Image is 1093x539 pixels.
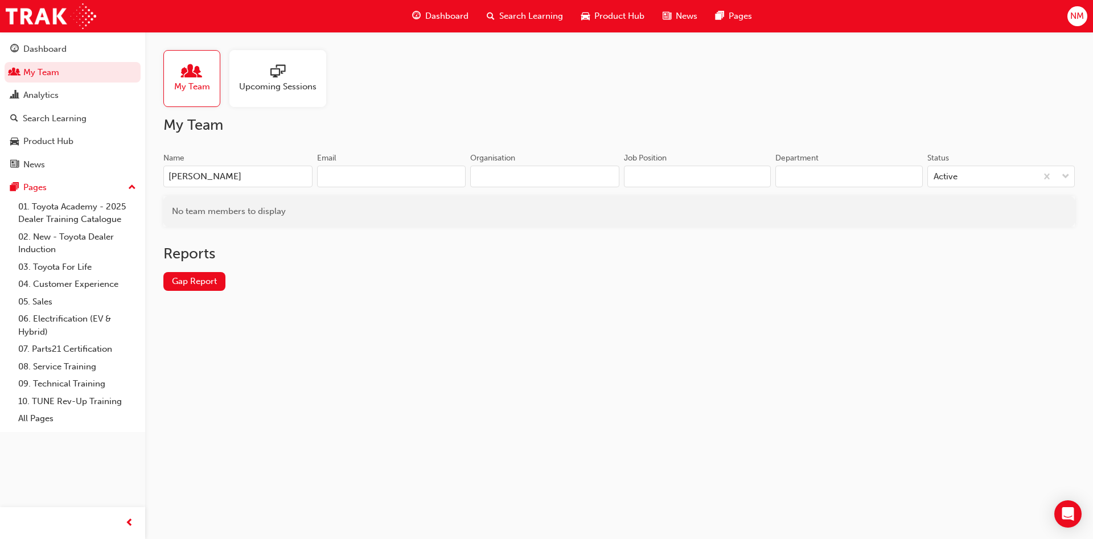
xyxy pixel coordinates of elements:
span: car-icon [581,9,590,23]
span: up-icon [128,180,136,195]
a: My Team [5,62,141,83]
a: pages-iconPages [706,5,761,28]
button: Pages [5,177,141,198]
div: Product Hub [23,135,73,148]
a: search-iconSearch Learning [478,5,572,28]
h2: My Team [163,116,1075,134]
span: guage-icon [412,9,421,23]
span: pages-icon [10,183,19,193]
span: pages-icon [716,9,724,23]
div: Pages [23,181,47,194]
span: news-icon [10,160,19,170]
div: Dashboard [23,43,67,56]
div: Department [775,153,819,164]
a: All Pages [14,410,141,427]
a: 09. Technical Training [14,375,141,393]
span: Dashboard [425,10,469,23]
span: Pages [729,10,752,23]
span: Search Learning [499,10,563,23]
input: Department [775,166,923,187]
input: Organisation [470,166,619,187]
a: 07. Parts21 Certification [14,340,141,358]
a: Analytics [5,85,141,106]
a: Dashboard [5,39,141,60]
a: Product Hub [5,131,141,152]
span: car-icon [10,137,19,147]
div: No team members to display [163,196,1075,227]
div: Open Intercom Messenger [1054,500,1082,528]
div: Email [317,153,336,164]
div: Organisation [470,153,515,164]
a: 10. TUNE Rev-Up Training [14,393,141,410]
span: News [676,10,697,23]
a: 05. Sales [14,293,141,311]
input: Email [317,166,466,187]
a: Gap Report [163,272,225,291]
span: guage-icon [10,44,19,55]
a: My Team [163,50,229,107]
div: Search Learning [23,112,87,125]
a: 06. Electrification (EV & Hybrid) [14,310,141,340]
div: Job Position [624,153,667,164]
a: car-iconProduct Hub [572,5,654,28]
input: Job Position [624,166,771,187]
a: News [5,154,141,175]
a: 08. Service Training [14,358,141,376]
div: Analytics [23,89,59,102]
button: DashboardMy TeamAnalyticsSearch LearningProduct HubNews [5,36,141,177]
button: NM [1067,6,1087,26]
a: 03. Toyota For Life [14,258,141,276]
span: NM [1070,10,1084,23]
a: Search Learning [5,108,141,129]
div: Status [927,153,949,164]
a: 04. Customer Experience [14,275,141,293]
span: Product Hub [594,10,644,23]
img: Trak [6,3,96,29]
a: 02. New - Toyota Dealer Induction [14,228,141,258]
h2: Reports [163,245,1075,263]
span: chart-icon [10,90,19,101]
span: prev-icon [125,516,134,530]
span: My Team [174,80,210,93]
span: search-icon [487,9,495,23]
span: news-icon [663,9,671,23]
span: people-icon [184,64,199,80]
div: Active [934,170,958,183]
a: Upcoming Sessions [229,50,335,107]
a: 01. Toyota Academy - 2025 Dealer Training Catalogue [14,198,141,228]
div: News [23,158,45,171]
span: down-icon [1062,170,1070,184]
div: Name [163,153,184,164]
input: Name [163,166,313,187]
a: guage-iconDashboard [403,5,478,28]
a: news-iconNews [654,5,706,28]
span: people-icon [10,68,19,78]
span: search-icon [10,114,18,124]
span: sessionType_ONLINE_URL-icon [270,64,285,80]
span: Upcoming Sessions [239,80,317,93]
